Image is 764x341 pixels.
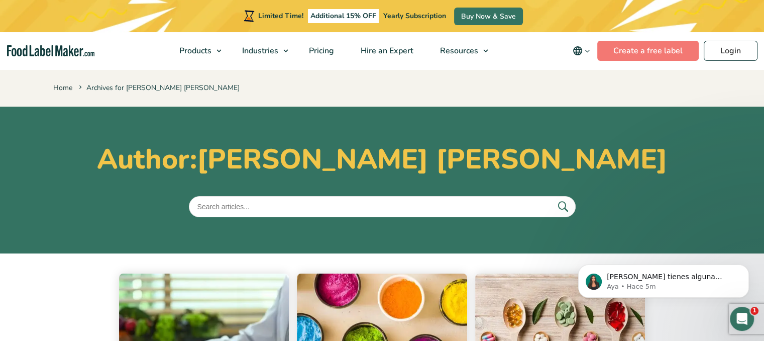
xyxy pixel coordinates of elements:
[308,9,379,23] span: Additional 15% OFF
[597,41,699,61] a: Create a free label
[306,45,335,56] span: Pricing
[358,45,414,56] span: Hire an Expert
[197,140,668,178] span: [PERSON_NAME] [PERSON_NAME]
[189,196,576,217] input: Search articles...
[53,143,711,176] h1: Author:
[176,45,212,56] span: Products
[750,307,758,315] span: 1
[296,32,345,69] a: Pricing
[437,45,479,56] span: Resources
[166,32,227,69] a: Products
[229,32,293,69] a: Industries
[427,32,493,69] a: Resources
[383,11,446,21] span: Yearly Subscription
[53,83,72,93] a: Home
[704,41,757,61] a: Login
[239,45,279,56] span: Industries
[348,32,424,69] a: Hire an Expert
[454,8,523,25] a: Buy Now & Save
[563,243,764,314] iframe: Intercom notifications mensaje
[258,11,303,21] span: Limited Time!
[77,83,240,93] span: Archives for [PERSON_NAME] [PERSON_NAME]
[730,307,754,331] iframe: Intercom live chat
